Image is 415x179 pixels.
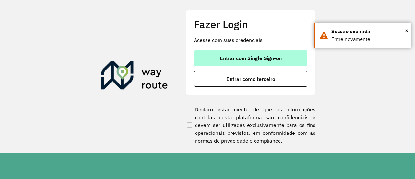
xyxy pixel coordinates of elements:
[405,26,408,35] span: ×
[331,35,406,43] div: Entre novamente
[331,28,406,35] div: Sessão expirada
[101,61,168,92] img: Roteirizador AmbevTech
[194,36,307,44] p: Acesse com suas credenciais
[194,50,307,66] button: button
[405,26,408,35] button: Close
[194,18,307,31] h2: Fazer Login
[226,76,275,82] span: Entrar como terceiro
[186,106,315,145] label: Declaro estar ciente de que as informações contidas nesta plataforma são confidenciais e devem se...
[194,71,307,87] button: button
[220,56,282,61] span: Entrar com Single Sign-on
